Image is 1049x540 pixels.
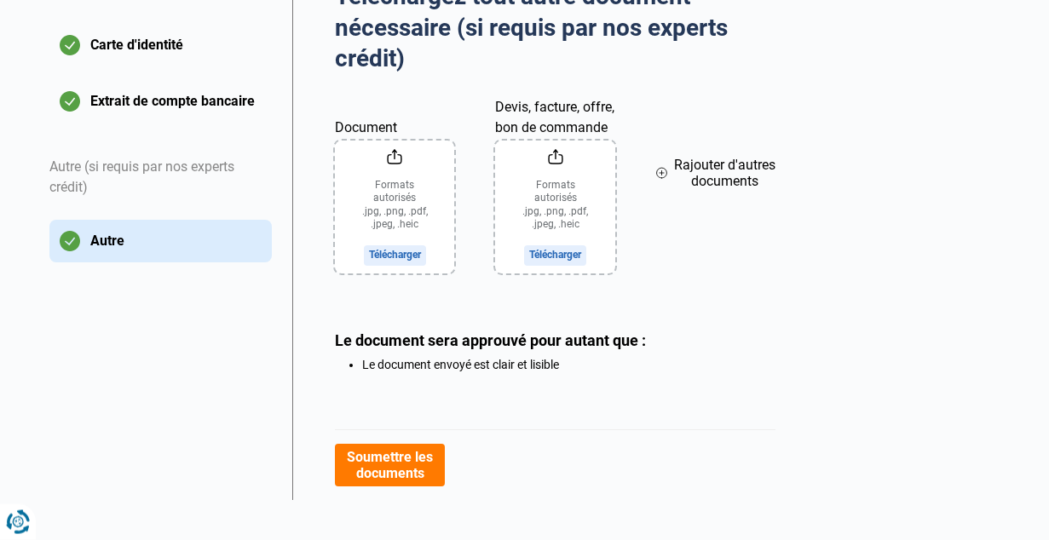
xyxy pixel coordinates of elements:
div: Le document sera approuvé pour autant que : [335,331,776,349]
div: Autre (si requis par nos experts crédit) [49,136,272,220]
label: Document [335,95,454,138]
label: Devis, facture, offre, bon de commande [495,95,614,138]
span: Rajouter d'autres documents [674,157,775,189]
button: Rajouter d'autres documents [656,95,775,251]
li: Le document envoyé est clair et lisible [362,358,776,371]
button: Carte d'identité [49,24,272,66]
button: Extrait de compte bancaire [49,80,272,123]
button: Autre [49,220,272,262]
button: Soumettre les documents [335,444,445,486]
